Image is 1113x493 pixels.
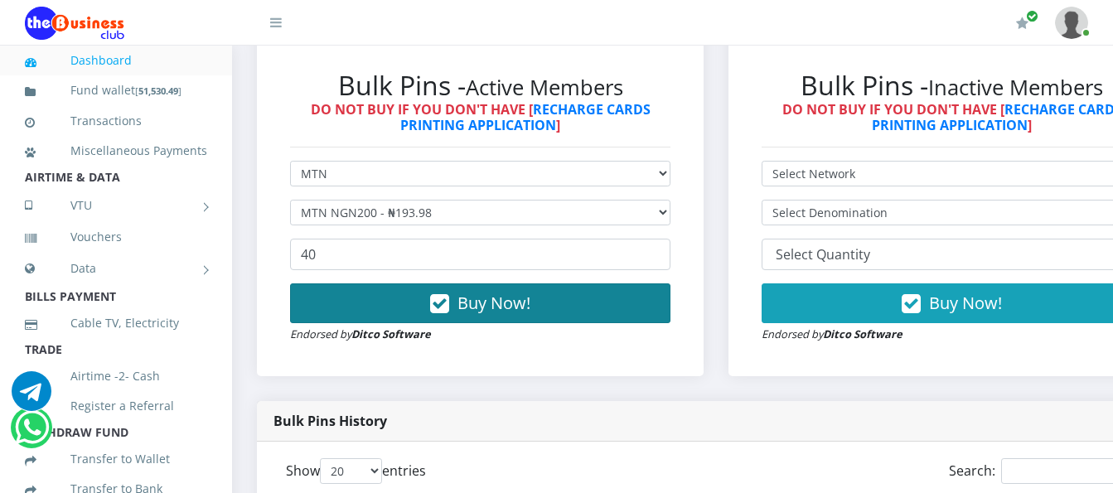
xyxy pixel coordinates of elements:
span: Buy Now! [457,292,530,314]
strong: Ditco Software [351,326,431,341]
a: Fund wallet[51,530.49] [25,71,207,110]
button: Buy Now! [290,283,670,323]
a: Register a Referral [25,387,207,425]
a: Airtime -2- Cash [25,357,207,395]
input: Enter Quantity [290,239,670,270]
span: Buy Now! [929,292,1002,314]
a: Cable TV, Electricity [25,304,207,342]
small: Active Members [466,73,623,102]
a: Chat for support [15,420,49,447]
a: Chat for support [12,384,51,411]
strong: Bulk Pins History [273,412,387,430]
img: User [1055,7,1088,39]
strong: Ditco Software [823,326,902,341]
a: Vouchers [25,218,207,256]
strong: DO NOT BUY IF YOU DON'T HAVE [ ] [311,100,651,134]
a: RECHARGE CARDS PRINTING APPLICATION [400,100,651,134]
img: Logo [25,7,124,40]
a: Data [25,248,207,289]
small: Endorsed by [762,326,902,341]
span: Renew/Upgrade Subscription [1026,10,1038,22]
select: Showentries [320,458,382,484]
label: Show entries [286,458,426,484]
i: Renew/Upgrade Subscription [1016,17,1028,30]
a: Transactions [25,102,207,140]
b: 51,530.49 [138,85,178,97]
small: Endorsed by [290,326,431,341]
small: [ ] [135,85,181,97]
a: Dashboard [25,41,207,80]
small: Inactive Members [928,73,1103,102]
a: Transfer to Wallet [25,440,207,478]
h2: Bulk Pins - [290,70,670,101]
a: Miscellaneous Payments [25,132,207,170]
a: VTU [25,185,207,226]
